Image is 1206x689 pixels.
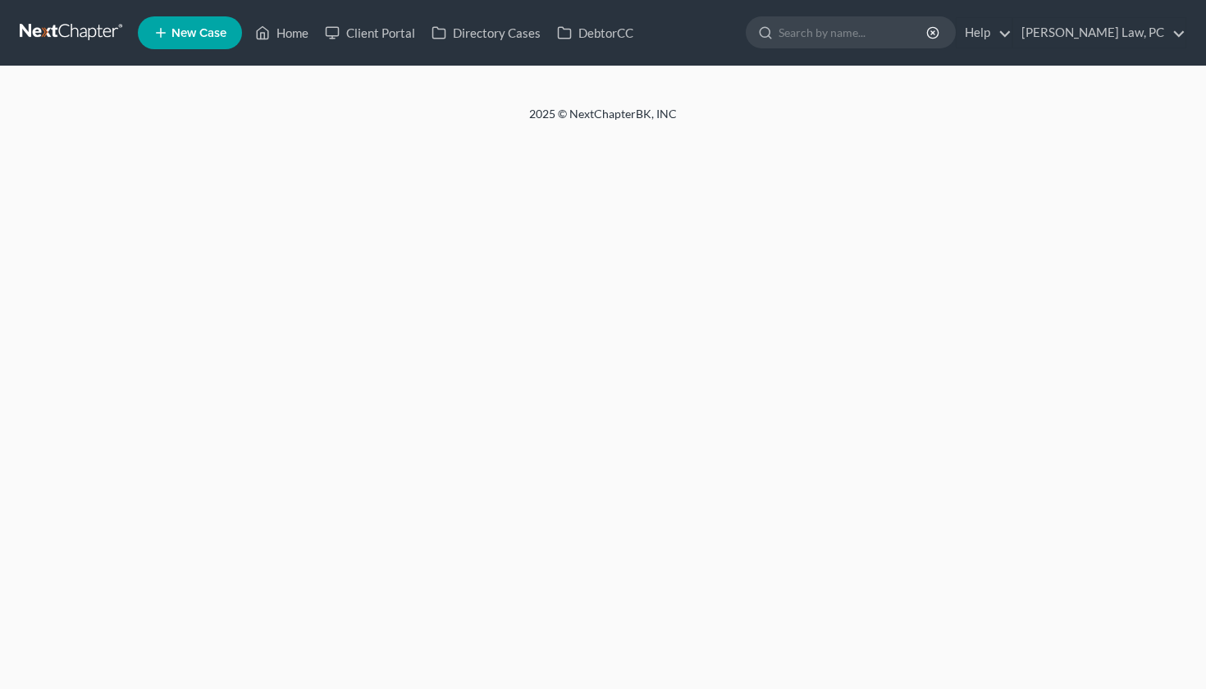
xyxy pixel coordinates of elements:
div: 2025 © NextChapterBK, INC [135,106,1071,135]
input: Search by name... [779,17,929,48]
a: Home [247,18,317,48]
span: New Case [171,27,226,39]
a: DebtorCC [549,18,642,48]
a: Directory Cases [423,18,549,48]
a: [PERSON_NAME] Law, PC [1013,18,1185,48]
a: Client Portal [317,18,423,48]
a: Help [957,18,1012,48]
